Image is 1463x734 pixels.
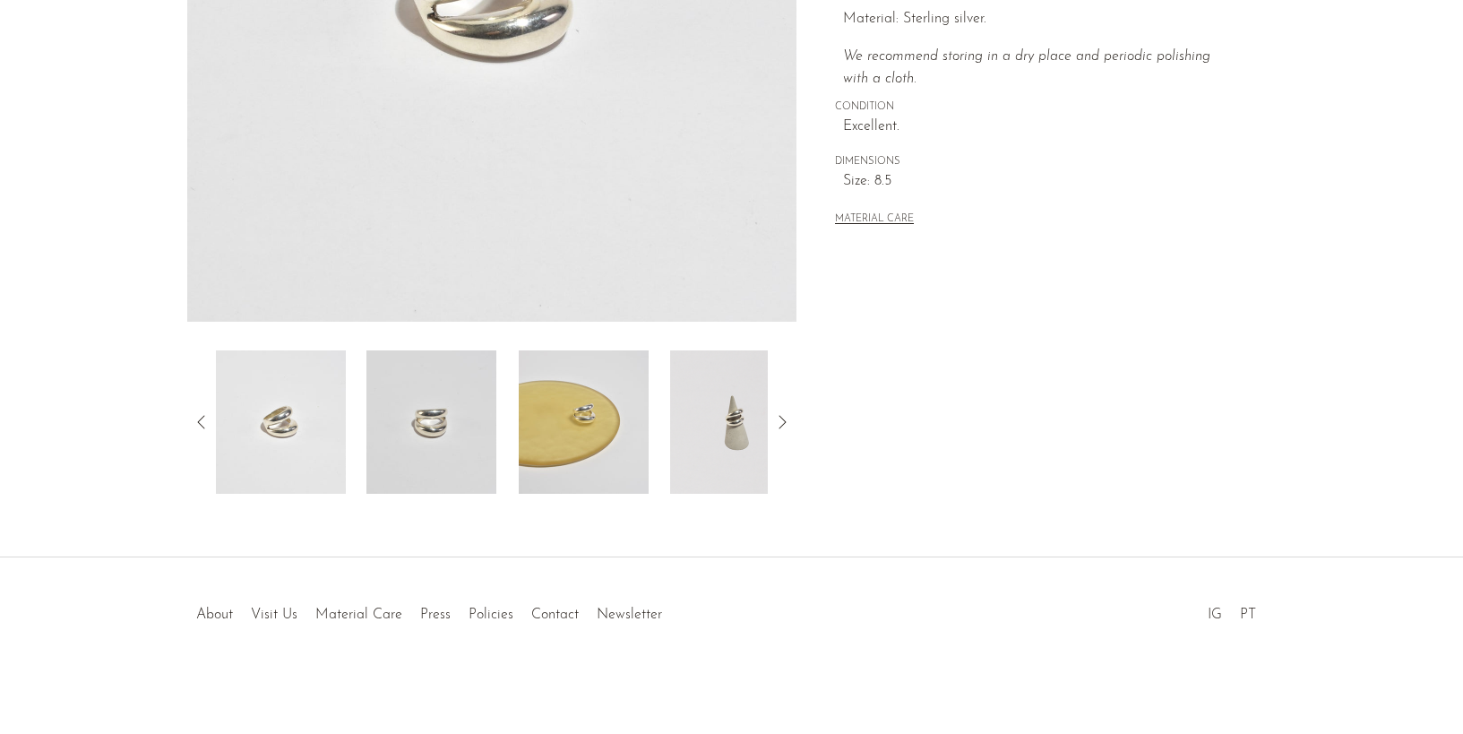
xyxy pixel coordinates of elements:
[1199,593,1265,627] ul: Social Medias
[315,608,402,622] a: Material Care
[1240,608,1256,622] a: PT
[670,350,800,494] img: Double Band Ring
[420,608,451,622] a: Press
[835,213,914,227] button: MATERIAL CARE
[187,593,671,627] ul: Quick links
[366,350,496,494] img: Double Band Ring
[196,608,233,622] a: About
[216,350,346,494] img: Double Band Ring
[843,8,1238,31] p: Material: Sterling silver.
[531,608,579,622] a: Contact
[519,350,649,494] img: Double Band Ring
[835,154,1238,170] span: DIMENSIONS
[835,99,1238,116] span: CONDITION
[843,170,1238,194] span: Size: 8.5
[251,608,297,622] a: Visit Us
[1208,608,1222,622] a: IG
[843,49,1210,87] i: We recommend storing in a dry place and periodic polishing with a cloth.
[843,116,1238,139] span: Excellent.
[469,608,513,622] a: Policies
